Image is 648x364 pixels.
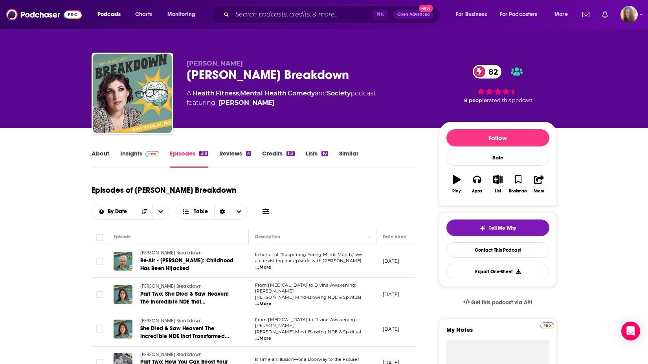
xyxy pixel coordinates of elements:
[262,150,294,168] a: Credits113
[540,321,554,329] a: Pro website
[472,189,482,194] div: Apps
[6,7,82,22] img: Podchaser - Follow, Share and Rate Podcasts
[529,170,549,198] button: Share
[306,150,328,168] a: Lists18
[509,189,527,194] div: Bookmark
[383,232,407,241] div: Date Aired
[446,219,549,236] button: tell me why sparkleTell Me Why
[365,232,374,242] button: Column Actions
[534,189,544,194] div: Share
[170,150,208,168] a: Episodes319
[419,5,433,12] span: New
[554,9,568,20] span: More
[140,352,202,357] span: [PERSON_NAME] Breakdown
[288,90,315,97] a: Comedy
[140,318,235,325] a: [PERSON_NAME] Breakdown
[120,150,159,168] a: InsightsPodchaser Pro
[579,8,593,21] a: Show notifications dropdown
[187,98,376,108] span: featuring
[96,326,103,333] span: Toggle select row
[446,326,549,340] label: My Notes
[140,284,202,289] span: [PERSON_NAME] Breakdown
[255,282,356,294] span: From [MEDICAL_DATA] to Divine Awakening: [PERSON_NAME]
[219,150,251,168] a: Reviews4
[140,283,235,290] a: [PERSON_NAME] Breakdown
[96,291,103,298] span: Toggle select row
[446,170,467,198] button: Play
[599,8,611,21] a: Show notifications dropdown
[92,185,236,195] h1: Episodes of [PERSON_NAME] Breakdown
[255,301,271,307] span: ...More
[193,90,215,97] a: Health
[145,151,159,157] img: Podchaser Pro
[97,9,121,20] span: Podcasts
[439,60,557,108] div: 82 8 peoplerated this podcast
[286,151,294,156] div: 113
[92,150,109,168] a: About
[135,9,152,20] span: Charts
[114,232,131,241] div: Episode
[162,8,206,21] button: open menu
[136,204,152,219] button: Sort Direction
[457,293,539,312] a: Get this podcast via API
[450,8,497,21] button: open menu
[92,204,170,219] h2: Choose List sort
[255,258,362,263] span: are revisiting our episode with [PERSON_NAME]
[446,150,549,166] div: Rate
[500,9,538,20] span: For Podcasters
[216,90,239,97] a: Fitness
[255,357,360,362] span: Is Time an Illusion—or a Doorway to the Future?
[239,90,240,97] span: ,
[167,9,195,20] span: Monitoring
[621,322,640,340] div: Open Intercom Messenger
[473,65,502,79] a: 82
[218,98,275,108] a: Mayim Bialik
[540,322,554,329] img: Podchaser Pro
[446,242,549,258] a: Contact This Podcast
[286,90,288,97] span: ,
[487,97,532,103] span: rated this podcast
[246,151,251,156] div: 4
[495,189,501,194] div: List
[240,90,286,97] a: Mental Health
[215,90,216,97] span: ,
[92,209,136,214] button: open menu
[255,252,362,257] span: In honor of "Supporting Young Minds Month," we
[446,264,549,279] button: Export One-Sheet
[199,151,208,156] div: 319
[152,204,169,219] button: open menu
[255,335,271,342] span: ...More
[255,317,356,329] span: From [MEDICAL_DATA] to Divine Awakening: [PERSON_NAME]
[140,318,202,324] span: [PERSON_NAME] Breakdown
[471,299,532,306] span: Get this podcast via API
[495,8,549,21] button: open menu
[214,204,231,219] div: Sort Direction
[321,151,328,156] div: 18
[467,170,487,198] button: Apps
[140,291,229,337] span: Part Two: She Died & Saw Heaven! The Incredible NDE that Transformed [PERSON_NAME] Life, What She...
[394,10,433,19] button: Open AdvancedNew
[383,291,400,298] p: [DATE]
[479,225,486,231] img: tell me why sparkle
[140,351,235,359] a: [PERSON_NAME] Breakdown
[176,204,248,219] button: Choose View
[456,9,487,20] span: For Business
[620,6,638,23] span: Logged in as AHartman333
[452,189,461,194] div: Play
[187,89,376,108] div: A podcast
[255,294,361,300] span: [PERSON_NAME] Mind-Blowing NDE & Spiritual
[140,250,235,257] a: [PERSON_NAME] Breakdown
[397,13,430,16] span: Open Advanced
[93,54,172,133] img: Mayim Bialik's Breakdown
[255,264,271,271] span: ...More
[255,329,361,335] span: [PERSON_NAME] Mind-Blowing NDE & Spiritual
[620,6,638,23] button: Show profile menu
[140,325,235,340] a: She Died & Saw Heaven! The Incredible NDE that Transformed [PERSON_NAME] Life, What She Learned &...
[620,6,638,23] img: User Profile
[481,65,502,79] span: 82
[140,257,235,273] a: Re-Air - [PERSON_NAME]: Childhood Has Been Hijacked
[140,250,202,256] span: [PERSON_NAME] Breakdown
[96,258,103,265] span: Toggle select row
